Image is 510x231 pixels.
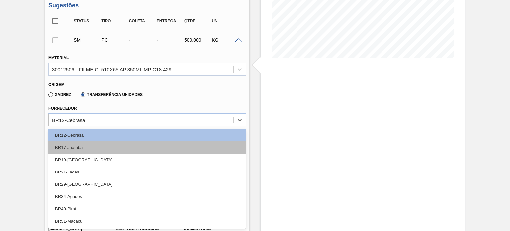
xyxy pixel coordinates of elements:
div: - [127,37,158,43]
div: Status [72,19,102,23]
label: [MEDICAL_DATA] [48,226,82,231]
div: Sugestão Manual [72,37,102,43]
div: BR12-Cebrasa [48,129,246,141]
div: BR21-Lages [48,166,246,178]
div: BR17-Juatuba [48,141,246,154]
div: Entrega [155,19,185,23]
label: Xadrez [48,92,71,97]
div: UN [210,19,240,23]
div: Qtde [183,19,213,23]
div: BR29-[GEOGRAPHIC_DATA] [48,178,246,190]
label: Origem [48,82,65,87]
div: BR19-[GEOGRAPHIC_DATA] [48,154,246,166]
div: 30012506 - FILME C. 510X65 AP 350ML MP C18 429 [52,66,171,72]
label: Transferência Unidades [81,92,143,97]
div: Pedido de Compra [100,37,130,43]
div: KG [210,37,240,43]
label: Material [48,56,69,60]
div: Coleta [127,19,158,23]
div: BR51-Macacu [48,215,246,227]
div: BR34-Agudos [48,190,246,203]
label: Linha de Produção [116,226,159,231]
div: BR12-Cebrasa [52,117,85,123]
div: Tipo [100,19,130,23]
label: Fornecedor [48,106,77,111]
div: 500,000 [183,37,213,43]
h3: Sugestões [48,2,246,9]
div: BR40-Piraí [48,203,246,215]
div: - [155,37,185,43]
